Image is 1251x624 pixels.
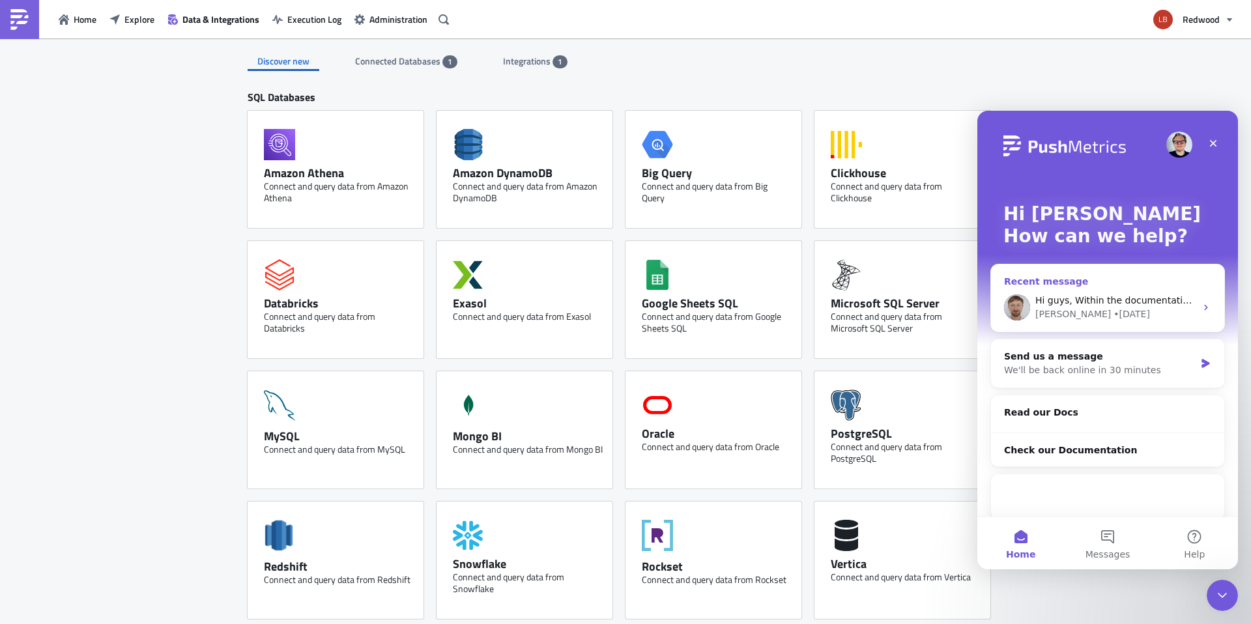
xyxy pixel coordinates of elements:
[287,12,341,26] span: Execution Log
[207,439,227,448] span: Help
[52,9,103,29] button: Home
[369,12,427,26] span: Administration
[642,180,792,204] div: Connect and query data from Big Query
[136,197,173,210] div: • [DATE]
[558,57,562,67] span: 1
[453,556,603,571] div: Snowflake
[9,9,30,30] img: PushMetrics
[264,574,414,586] div: Connect and query data from Redshift
[453,180,603,204] div: Connect and query data from Amazon DynamoDB
[831,165,981,180] div: Clickhouse
[448,57,452,67] span: 1
[831,296,981,311] div: Microsoft SQL Server
[1183,12,1220,26] span: Redwood
[831,571,981,583] div: Connect and query data from Vertica
[248,91,1003,111] div: SQL Databases
[248,51,319,71] div: Discover new
[264,444,414,455] div: Connect and query data from MySQL
[264,296,414,311] div: Databricks
[831,311,981,334] div: Connect and query data from Microsoft SQL Server
[27,333,234,347] div: Check our Documentation
[1145,5,1241,34] button: Redwood
[453,311,603,322] div: Connect and query data from Exasol
[58,197,134,210] div: [PERSON_NAME]
[642,426,792,441] div: Oracle
[1152,8,1174,31] img: Avatar
[831,441,981,464] div: Connect and query data from PostgreSQL
[977,111,1238,569] iframe: Intercom live chat
[13,228,248,277] div: Send us a messageWe'll be back online in 30 minutes
[182,12,259,26] span: Data & Integrations
[642,574,792,586] div: Connect and query data from Rockset
[224,21,248,44] div: Close
[103,9,161,29] button: Explore
[29,439,58,448] span: Home
[87,406,173,459] button: Messages
[642,296,792,311] div: Google Sheets SQL
[503,54,553,68] span: Integrations
[1207,580,1238,611] iframe: Intercom live chat
[264,180,414,204] div: Connect and query data from Amazon Athena
[14,322,247,357] div: Check our Documentation
[453,444,603,455] div: Connect and query data from Mongo BI
[266,9,348,29] button: Execution Log
[161,9,266,29] button: Data & Integrations
[264,429,414,444] div: MySQL
[74,12,96,26] span: Home
[355,54,442,68] span: Connected Databases
[642,441,792,453] div: Connect and query data from Oracle
[27,295,234,309] h2: Read our Docs
[348,9,434,29] button: Administration
[642,311,792,334] div: Connect and query data from Google Sheets SQL
[642,559,792,574] div: Rockset
[108,439,153,448] span: Messages
[831,426,981,441] div: PostgreSQL
[453,165,603,180] div: Amazon DynamoDB
[453,571,603,595] div: Connect and query data from Snowflake
[174,406,261,459] button: Help
[831,556,981,571] div: Vertica
[453,429,603,444] div: Mongo BI
[831,180,981,204] div: Connect and query data from Clickhouse
[264,559,414,574] div: Redshift
[27,253,218,266] div: We'll be back online in 30 minutes
[642,165,792,180] div: Big Query
[264,311,414,334] div: Connect and query data from Databricks
[124,12,154,26] span: Explore
[264,165,414,180] div: Amazon Athena
[453,296,603,311] div: Exasol
[58,184,760,195] span: Hi guys, Within the documentation is says you can load parameters using SQL for mail merge, howev...
[27,239,218,253] div: Send us a message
